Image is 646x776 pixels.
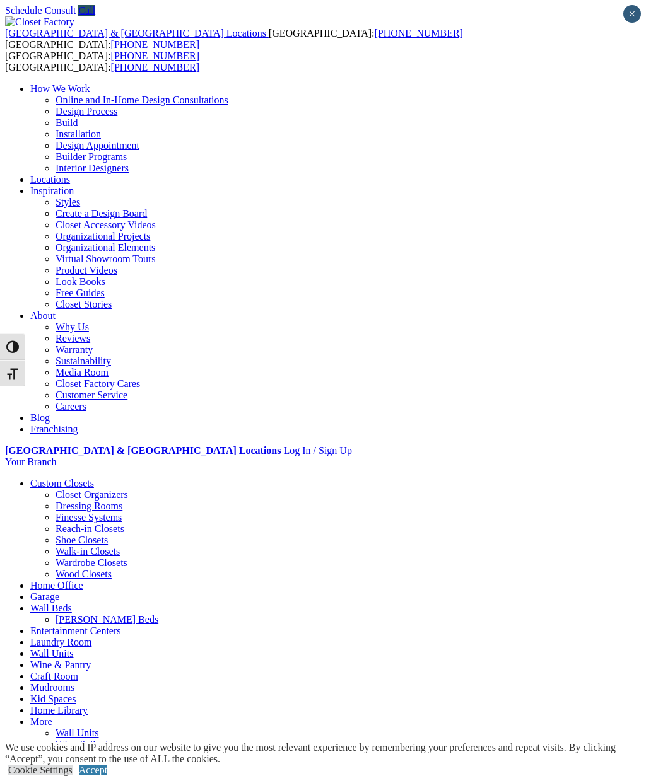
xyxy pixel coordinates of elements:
[56,231,150,241] a: Organizational Projects
[56,242,155,253] a: Organizational Elements
[5,28,269,38] a: [GEOGRAPHIC_DATA] & [GEOGRAPHIC_DATA] Locations
[56,367,109,378] a: Media Room
[56,401,86,412] a: Careers
[56,95,228,105] a: Online and In-Home Design Consultations
[5,28,266,38] span: [GEOGRAPHIC_DATA] & [GEOGRAPHIC_DATA] Locations
[56,299,112,310] a: Closet Stories
[56,265,117,275] a: Product Videos
[5,16,74,28] img: Closet Factory
[56,197,80,207] a: Styles
[5,5,76,16] a: Schedule Consult
[30,637,91,647] a: Laundry Room
[30,580,83,591] a: Home Office
[56,287,105,298] a: Free Guides
[5,456,56,467] a: Your Branch
[56,512,122,523] a: Finesse Systems
[56,163,129,173] a: Interior Designers
[30,693,76,704] a: Kid Spaces
[30,705,88,715] a: Home Library
[56,378,140,389] a: Closet Factory Cares
[283,445,351,456] a: Log In / Sign Up
[5,742,646,765] div: We use cookies and IP address on our website to give you the most relevant experience by remember...
[5,28,463,50] span: [GEOGRAPHIC_DATA]: [GEOGRAPHIC_DATA]:
[56,208,147,219] a: Create a Design Board
[111,62,199,72] a: [PHONE_NUMBER]
[56,253,156,264] a: Virtual Showroom Tours
[56,276,105,287] a: Look Books
[56,390,127,400] a: Customer Service
[56,344,93,355] a: Warranty
[30,174,70,185] a: Locations
[56,321,89,332] a: Why Us
[56,489,128,500] a: Closet Organizers
[111,50,199,61] a: [PHONE_NUMBER]
[56,569,112,579] a: Wood Closets
[5,445,281,456] a: [GEOGRAPHIC_DATA] & [GEOGRAPHIC_DATA] Locations
[30,83,90,94] a: How We Work
[56,129,101,139] a: Installation
[56,117,78,128] a: Build
[56,140,139,151] a: Design Appointment
[56,546,120,557] a: Walk-in Closets
[56,727,98,738] a: Wall Units
[30,716,52,727] a: More menu text will display only on big screen
[56,333,90,344] a: Reviews
[30,591,59,602] a: Garage
[30,625,121,636] a: Entertainment Centers
[56,219,156,230] a: Closet Accessory Videos
[56,523,124,534] a: Reach-in Closets
[56,501,122,511] a: Dressing Rooms
[78,5,95,16] a: Call
[56,356,111,366] a: Sustainability
[623,5,641,23] button: Close
[56,739,116,750] a: Wine & Pantry
[111,39,199,50] a: [PHONE_NUMBER]
[56,151,127,162] a: Builder Programs
[56,557,127,568] a: Wardrobe Closets
[30,603,72,613] a: Wall Beds
[30,478,94,489] a: Custom Closets
[8,765,73,775] a: Cookie Settings
[5,50,199,72] span: [GEOGRAPHIC_DATA]: [GEOGRAPHIC_DATA]:
[79,765,107,775] a: Accept
[30,412,50,423] a: Blog
[30,185,74,196] a: Inspiration
[30,671,78,681] a: Craft Room
[56,106,117,117] a: Design Process
[374,28,462,38] a: [PHONE_NUMBER]
[30,659,91,670] a: Wine & Pantry
[30,424,78,434] a: Franchising
[30,310,56,321] a: About
[56,535,108,545] a: Shoe Closets
[56,614,158,625] a: [PERSON_NAME] Beds
[30,682,74,693] a: Mudrooms
[30,648,73,659] a: Wall Units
